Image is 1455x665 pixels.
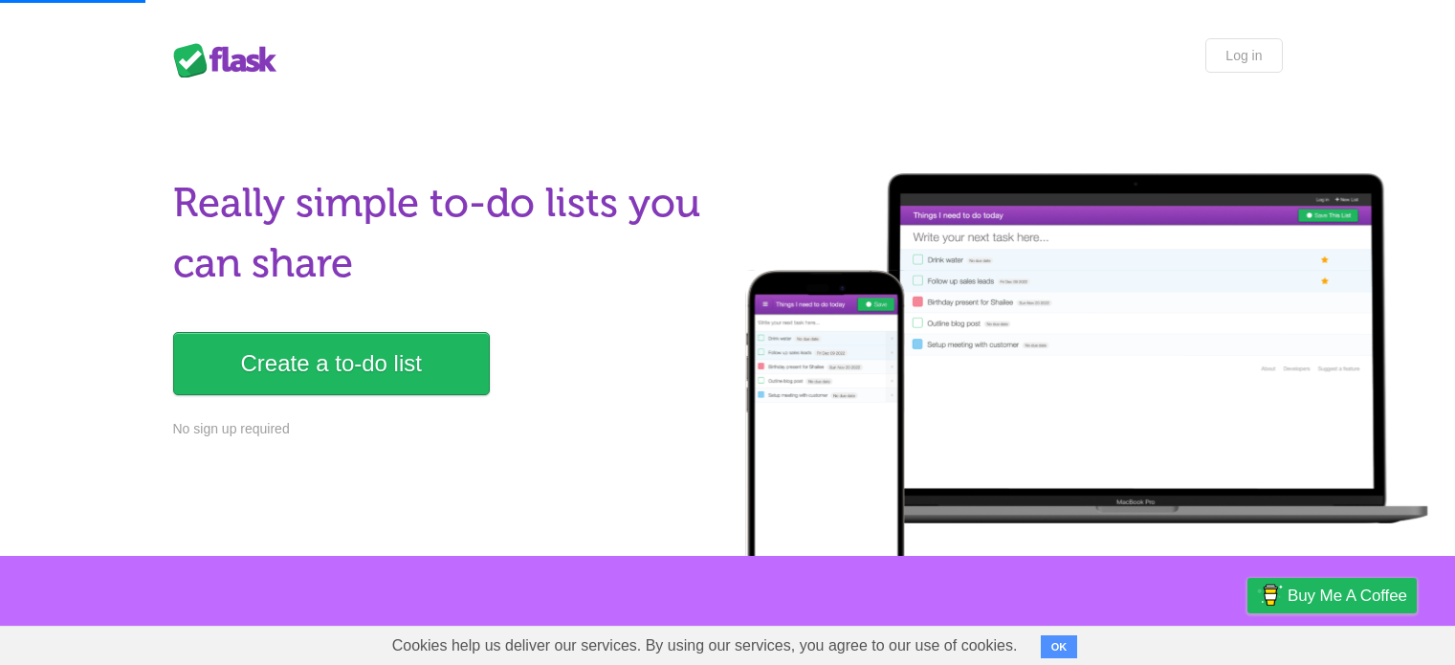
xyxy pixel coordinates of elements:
[1288,579,1407,612] span: Buy me a coffee
[1205,38,1282,73] a: Log in
[173,43,288,78] div: Flask Lists
[1247,578,1417,613] a: Buy me a coffee
[173,332,490,395] a: Create a to-do list
[1257,579,1283,611] img: Buy me a coffee
[173,419,716,439] p: No sign up required
[173,173,716,294] h1: Really simple to-do lists you can share
[1041,635,1078,658] button: OK
[373,627,1037,665] span: Cookies help us deliver our services. By using our services, you agree to our use of cookies.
